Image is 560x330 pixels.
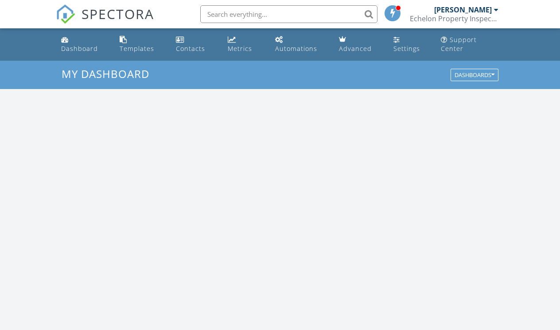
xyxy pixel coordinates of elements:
div: Templates [120,44,154,53]
img: The Best Home Inspection Software - Spectora [56,4,75,24]
div: Contacts [176,44,205,53]
a: SPECTORA [56,12,154,31]
span: My Dashboard [62,66,149,81]
a: Advanced [335,32,382,57]
a: Settings [390,32,431,57]
div: Automations [275,44,317,53]
a: Contacts [172,32,217,57]
div: [PERSON_NAME] [434,5,492,14]
div: Advanced [339,44,372,53]
span: SPECTORA [82,4,154,23]
div: Dashboards [455,72,494,78]
a: Dashboard [58,32,109,57]
a: Metrics [224,32,264,57]
button: Dashboards [451,69,498,82]
div: Echelon Property Inspections [410,14,498,23]
div: Metrics [228,44,252,53]
div: Support Center [441,35,477,53]
a: Support Center [437,32,502,57]
input: Search everything... [200,5,377,23]
div: Dashboard [61,44,98,53]
a: Templates [116,32,165,57]
a: Automations (Basic) [272,32,328,57]
div: Settings [393,44,420,53]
